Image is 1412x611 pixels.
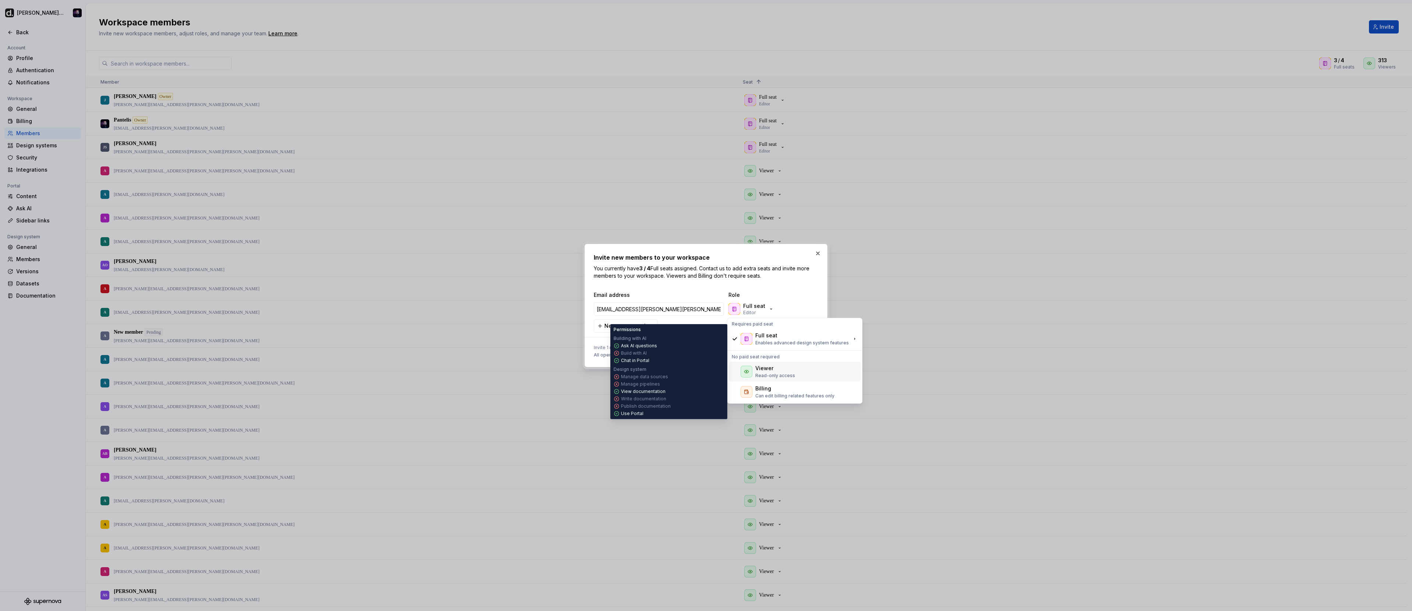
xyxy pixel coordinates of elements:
[729,320,861,329] div: Requires paid seat
[594,319,657,333] button: New team member
[755,385,771,392] div: Billing
[621,374,668,380] p: Manage data sources
[727,302,777,316] button: Full seatEditor
[621,350,647,356] p: Build with AI
[614,327,641,333] p: Permissions
[594,291,726,299] span: Email address
[621,358,649,364] p: Chat in Portal
[594,253,818,262] h2: Invite new members to your workspace
[594,352,677,358] span: All open design systems and projects
[639,265,650,271] b: 3 / 4
[614,366,646,372] p: Design system
[614,336,646,341] p: Building with AI
[604,322,653,330] span: New team member
[621,343,657,349] p: Ask AI questions
[621,403,671,409] p: Publish documentation
[621,389,666,394] p: View documentation
[743,302,765,310] p: Full seat
[728,291,802,299] span: Role
[755,332,777,339] div: Full seat
[594,345,684,351] span: Invite 1 member to:
[621,396,666,402] p: Write documentation
[755,393,834,399] p: Can edit billing related features only
[755,340,849,346] p: Enables advanced design system features
[621,381,660,387] p: Manage pipelines
[755,365,773,372] div: Viewer
[594,265,818,280] p: You currently have Full seats assigned. Contact us to add extra seats and invite more members to ...
[755,373,795,379] p: Read-only access
[743,310,756,316] p: Editor
[729,352,861,361] div: No paid seat required
[621,411,643,417] p: Use Portal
